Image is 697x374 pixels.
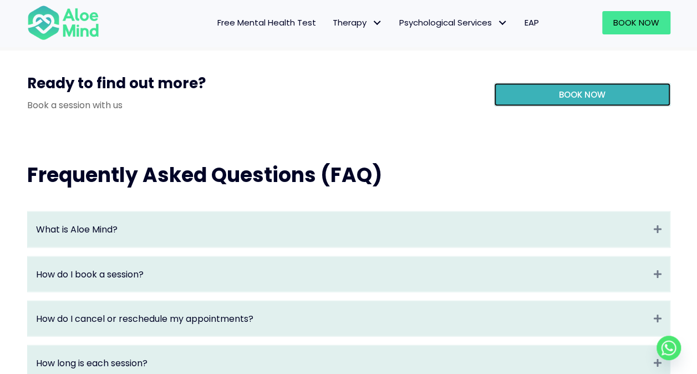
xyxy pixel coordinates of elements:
[209,11,324,34] a: Free Mental Health Test
[27,161,382,189] span: Frequently Asked Questions (FAQ)
[654,312,662,325] i: Expand
[654,223,662,236] i: Expand
[333,17,383,28] span: Therapy
[495,15,511,31] span: Psychological Services: submenu
[654,268,662,281] i: Expand
[654,357,662,370] i: Expand
[494,83,670,107] a: Book Now
[27,99,477,112] p: Book a session with us
[27,73,477,99] h3: Ready to find out more?
[602,11,670,34] a: Book Now
[114,11,547,34] nav: Menu
[217,17,316,28] span: Free Mental Health Test
[391,11,516,34] a: Psychological ServicesPsychological Services: submenu
[657,336,681,360] a: Whatsapp
[525,17,539,28] span: EAP
[36,223,648,236] a: What is Aloe Mind?
[613,17,659,28] span: Book Now
[36,312,648,325] a: How do I cancel or reschedule my appointments?
[369,15,385,31] span: Therapy: submenu
[516,11,547,34] a: EAP
[399,17,508,28] span: Psychological Services
[324,11,391,34] a: TherapyTherapy: submenu
[27,4,99,41] img: Aloe mind Logo
[36,357,648,370] a: How long is each session?
[559,89,606,100] span: Book Now
[36,268,648,281] a: How do I book a session?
